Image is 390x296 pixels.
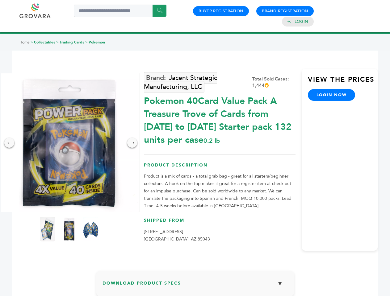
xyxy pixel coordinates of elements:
div: → [127,138,137,148]
a: Jacent Strategic Manufacturing, LLC [144,72,217,92]
a: Collectables [34,40,55,45]
a: Trading Cards [60,40,84,45]
span: 0.2 lb [203,137,220,145]
h3: Product Description [144,162,296,173]
img: Pokemon 40-Card Value Pack – A Treasure Trove of Cards from 1996 to 2024 - Starter pack! 132 unit... [83,217,99,241]
div: Total Sold Cases: 1,444 [252,76,296,89]
a: Login [295,19,308,24]
img: Pokemon 40-Card Value Pack – A Treasure Trove of Cards from 1996 to 2024 - Starter pack! 132 unit... [61,217,77,241]
a: Home [19,40,30,45]
span: > [85,40,88,45]
div: Pokemon 40Card Value Pack A Treasure Trove of Cards from [DATE] to [DATE] Starter pack 132 units ... [144,92,296,146]
button: ▼ [272,277,288,290]
a: Brand Registration [262,8,308,14]
a: login now [308,89,355,101]
input: Search a product or brand... [74,5,166,17]
h3: View the Prices [308,75,378,89]
span: > [56,40,59,45]
div: ← [4,138,14,148]
a: Buyer Registration [199,8,243,14]
a: Pokemon [89,40,105,45]
h3: Download Product Specs [103,277,288,295]
span: > [31,40,33,45]
h3: Shipped From [144,217,296,228]
p: [STREET_ADDRESS] [GEOGRAPHIC_DATA], AZ 85043 [144,228,296,243]
img: Pokemon 40-Card Value Pack – A Treasure Trove of Cards from 1996 to 2024 - Starter pack! 132 unit... [40,217,55,241]
p: Product is a mix of cards - a total grab bag - great for all starters/beginner collectors. A hook... [144,173,296,210]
